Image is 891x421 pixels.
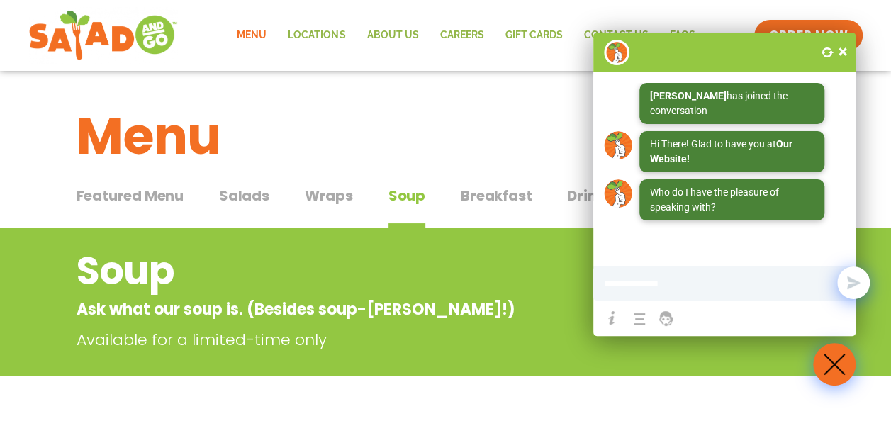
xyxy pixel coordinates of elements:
[429,19,494,52] a: Careers
[837,266,870,299] button: Send
[77,98,815,174] h1: Menu
[77,328,707,352] p: Available for a limited-time only
[659,19,705,52] a: FAQs
[461,185,532,206] span: Breakfast
[388,185,425,206] span: Soup
[494,19,573,52] a: GIFT CARDS
[650,137,814,167] div: Hi There! Glad to have you at
[305,185,353,206] span: Wraps
[226,19,277,52] a: Menu
[655,307,678,330] a: Support
[650,90,727,101] strong: [PERSON_NAME]
[650,185,814,215] div: Who do I have the pleasure of speaking with?
[28,7,178,64] img: new-SAG-logo-768×292
[219,185,269,206] span: Salads
[77,180,815,228] div: Tabbed content
[567,185,612,206] span: Drinks
[817,41,838,62] div: Reset
[77,185,184,206] span: Featured Menu
[277,19,356,52] a: Locations
[356,19,429,52] a: About Us
[814,344,854,384] img: wpChatIcon
[650,89,814,118] div: has joined the conversation
[600,307,623,330] a: Help
[226,19,705,52] nav: Menu
[768,27,848,44] span: ORDER NOW
[754,20,862,51] a: ORDER NOW
[604,40,629,65] img: wpChatIcon
[627,303,651,328] a: Chat
[77,242,701,300] h2: Soup
[77,298,701,321] p: Ask what our soup is. (Besides soup-[PERSON_NAME]!)
[573,19,659,52] a: Contact Us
